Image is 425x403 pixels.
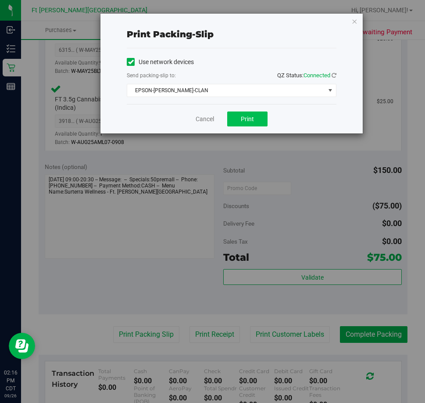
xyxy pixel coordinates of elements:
[277,72,336,79] span: QZ Status:
[196,115,214,124] a: Cancel
[127,72,176,79] label: Send packing-slip to:
[241,115,254,122] span: Print
[227,112,268,126] button: Print
[304,72,330,79] span: Connected
[127,58,194,67] label: Use network devices
[9,333,35,359] iframe: Resource center
[127,84,325,97] span: EPSON-[PERSON_NAME]-CLAN
[325,84,336,97] span: select
[127,29,214,40] span: Print packing-slip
